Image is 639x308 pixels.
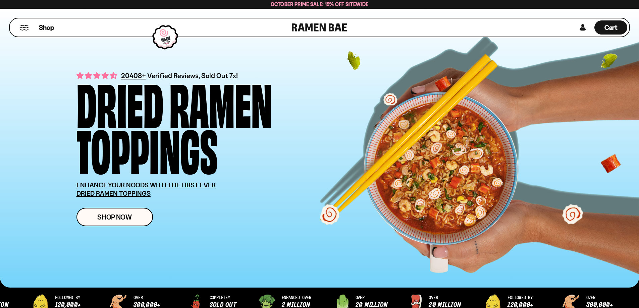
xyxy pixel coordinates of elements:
[76,79,163,125] div: Dried
[76,208,153,226] a: Shop Now
[39,23,54,32] span: Shop
[271,1,369,7] span: October Prime Sale: 15% off Sitewide
[594,18,627,37] div: Cart
[20,25,29,30] button: Mobile Menu Trigger
[169,79,272,125] div: Ramen
[97,213,132,221] span: Shop Now
[76,181,216,197] u: ENHANCE YOUR NOODS WITH THE FIRST EVER DRIED RAMEN TOPPINGS
[39,20,54,35] a: Shop
[76,125,218,171] div: Toppings
[604,23,618,32] span: Cart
